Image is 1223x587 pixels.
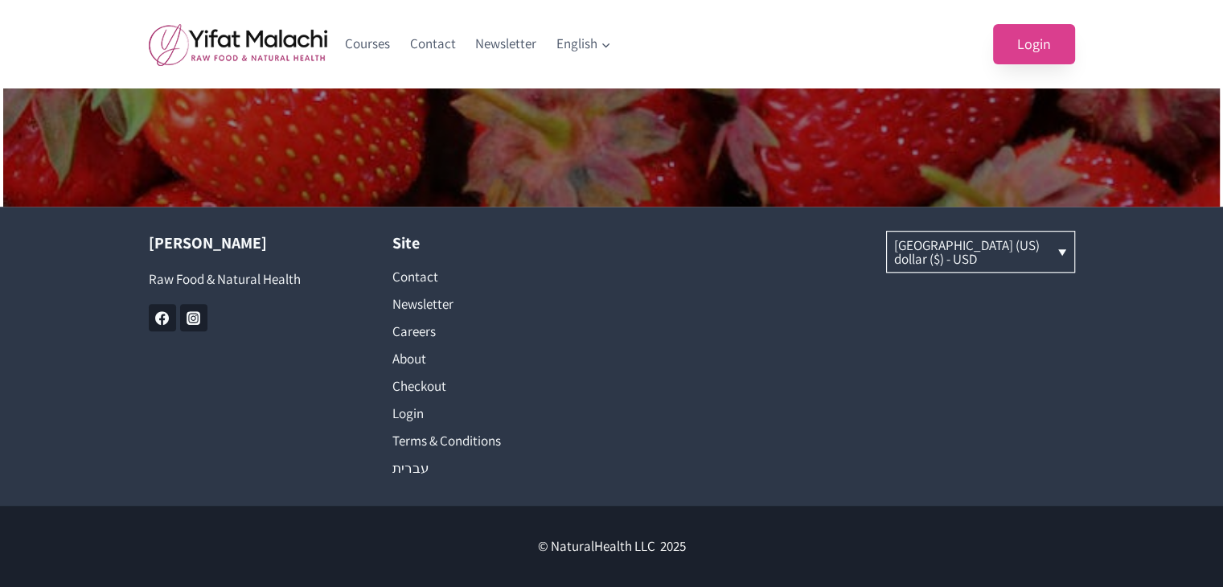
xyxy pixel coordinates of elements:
a: Facebook [149,304,176,331]
a: Terms & Conditions [392,427,588,454]
a: עברית [392,454,588,482]
a: Newsletter [466,25,547,64]
p: Raw Food & Natural Health [149,269,344,290]
a: Newsletter [392,290,588,318]
h2: Site [392,231,588,255]
a: About [392,345,588,372]
a: Checkout [392,372,588,400]
p: © NaturalHealth LLC 2025 [149,536,1075,557]
a: Courses [335,25,400,64]
a: Contact [400,25,466,64]
h2: [PERSON_NAME] [149,231,344,255]
img: yifat_logo41_en.png [149,23,327,66]
a: Instagram [180,304,207,331]
a: [GEOGRAPHIC_DATA] (US) dollar ($) - USD [887,232,1074,271]
a: Careers [392,318,588,345]
button: Child menu of English [546,25,621,64]
a: Login [993,24,1075,65]
a: Contact [392,263,588,290]
nav: Primary Navigation [335,25,622,64]
a: Login [392,400,588,427]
